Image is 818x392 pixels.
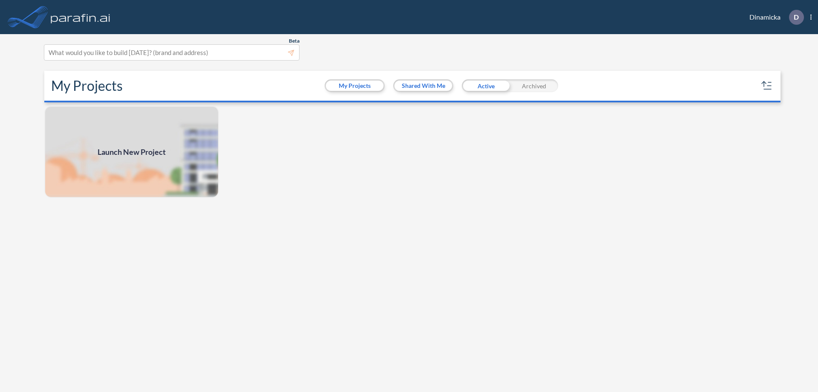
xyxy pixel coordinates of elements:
[44,106,219,198] a: Launch New Project
[510,79,558,92] div: Archived
[326,81,383,91] button: My Projects
[794,13,799,21] p: D
[462,79,510,92] div: Active
[98,146,166,158] span: Launch New Project
[44,106,219,198] img: add
[395,81,452,91] button: Shared With Me
[289,38,300,44] span: Beta
[760,79,774,93] button: sort
[737,10,812,25] div: Dinamicka
[49,9,112,26] img: logo
[51,78,123,94] h2: My Projects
